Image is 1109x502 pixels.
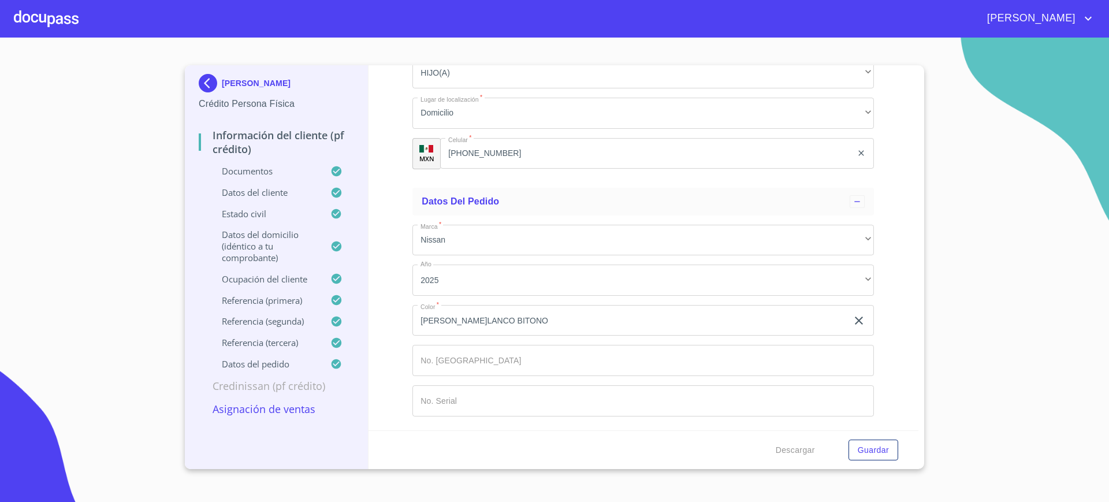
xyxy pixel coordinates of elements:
[412,265,874,296] div: 2025
[849,440,898,461] button: Guardar
[199,165,330,177] p: Documentos
[199,273,330,285] p: Ocupación del Cliente
[857,148,866,158] button: clear input
[412,225,874,256] div: Nissan
[199,379,354,393] p: Credinissan (PF crédito)
[412,98,874,129] div: Domicilio
[199,358,330,370] p: Datos del pedido
[852,314,866,328] button: clear input
[771,440,820,461] button: Descargar
[199,295,330,306] p: Referencia (primera)
[419,154,434,163] p: MXN
[422,196,499,206] span: Datos del pedido
[199,337,330,348] p: Referencia (tercera)
[199,208,330,220] p: Estado Civil
[776,443,815,458] span: Descargar
[412,188,874,215] div: Datos del pedido
[199,128,354,156] p: Información del cliente (PF crédito)
[978,9,1095,28] button: account of current user
[419,145,433,153] img: R93DlvwvvjP9fbrDwZeCRYBHk45OWMq+AAOlFVsxT89f82nwPLnD58IP7+ANJEaWYhP0Tx8kkA0WlQMPQsAAgwAOmBj20AXj6...
[199,315,330,327] p: Referencia (segunda)
[199,74,354,97] div: [PERSON_NAME]
[978,9,1081,28] span: [PERSON_NAME]
[199,229,330,263] p: Datos del domicilio (idéntico a tu comprobante)
[199,74,222,92] img: Docupass spot blue
[199,97,354,111] p: Crédito Persona Física
[199,402,354,416] p: Asignación de Ventas
[858,443,889,458] span: Guardar
[412,57,874,88] div: HIJO(A)
[199,187,330,198] p: Datos del cliente
[222,79,291,88] p: [PERSON_NAME]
